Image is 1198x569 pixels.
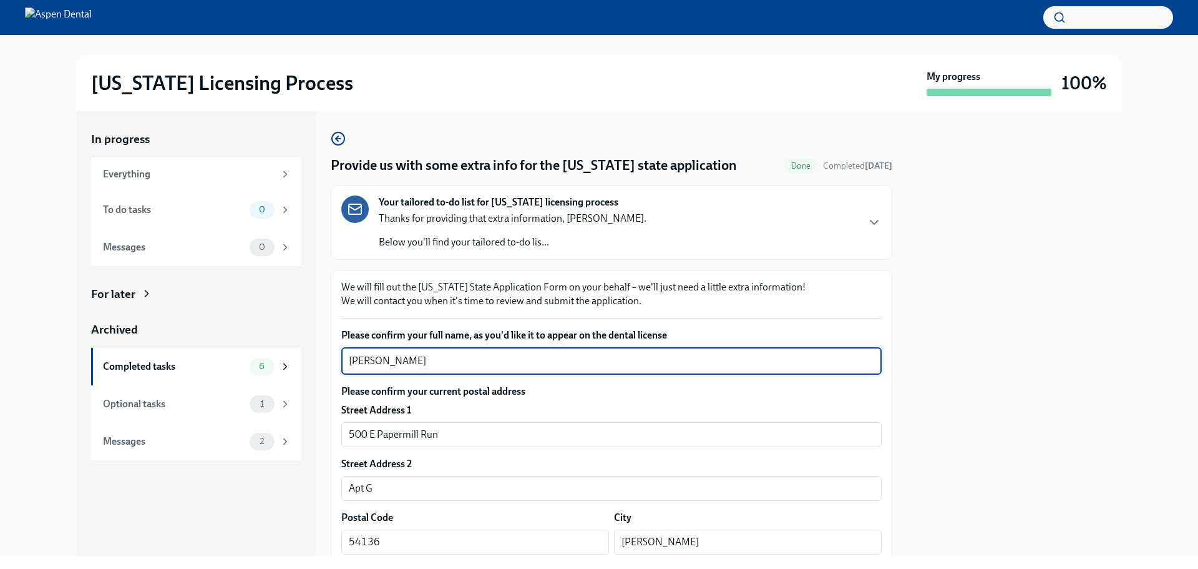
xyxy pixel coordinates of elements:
[331,156,737,175] h4: Provide us with some extra info for the [US_STATE] state application
[103,360,245,374] div: Completed tasks
[1061,72,1107,94] h3: 100%
[91,423,301,460] a: Messages2
[252,437,271,446] span: 2
[103,435,245,448] div: Messages
[91,286,135,302] div: For later
[91,157,301,191] a: Everything
[103,397,245,411] div: Optional tasks
[91,286,301,302] a: For later
[379,235,646,249] p: Below you'll find your tailored to-do lis...
[91,229,301,266] a: Messages0
[91,322,301,338] a: Archived
[865,161,892,171] strong: [DATE]
[91,385,301,423] a: Optional tasks1
[103,167,275,181] div: Everything
[927,70,980,84] strong: My progress
[25,7,92,27] img: Aspen Dental
[349,354,874,369] textarea: [PERSON_NAME]
[823,160,892,172] span: September 16th, 2025 17:59
[91,191,301,229] a: To do tasks0
[379,212,646,225] p: Thanks for providing that extra information, [PERSON_NAME].
[251,242,273,252] span: 0
[341,329,882,342] label: Please confirm your full name, as you'd like it to appear on the dental license
[91,71,353,96] h2: [US_STATE] Licensing Process
[379,195,618,209] strong: Your tailored to-do list for [US_STATE] licensing process
[341,280,882,308] p: We will fill out the [US_STATE] State Application Form on your behalf – we'll just need a little ...
[823,161,892,171] span: Completed
[103,203,245,217] div: To do tasks
[253,399,271,408] span: 1
[91,348,301,385] a: Completed tasks6
[784,161,818,171] span: Done
[341,511,393,525] label: Postal Code
[251,362,272,371] span: 6
[91,131,301,147] a: In progress
[251,205,273,214] span: 0
[341,403,411,417] label: Street Address 1
[341,385,882,398] label: Please confirm your current postal address
[614,511,631,525] label: City
[103,240,245,254] div: Messages
[341,457,412,471] label: Street Address 2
